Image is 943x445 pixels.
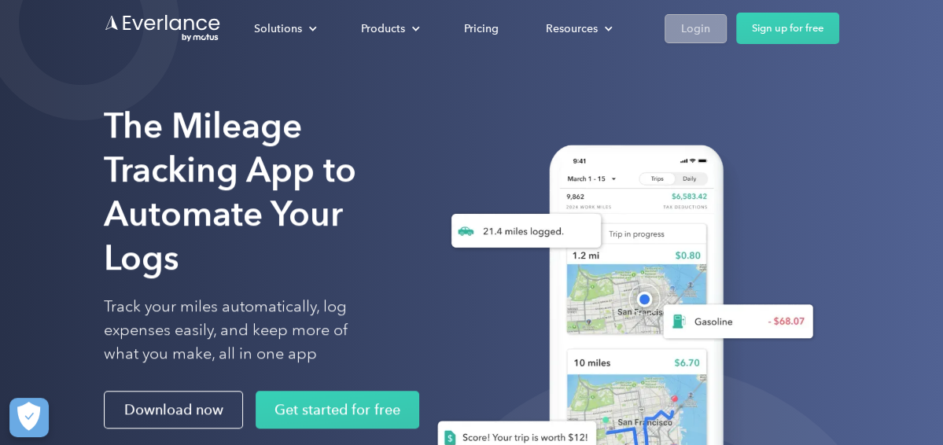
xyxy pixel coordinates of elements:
[104,392,243,429] a: Download now
[256,392,419,429] a: Get started for free
[448,15,514,42] a: Pricing
[104,13,222,43] a: Go to homepage
[104,105,356,278] strong: The Mileage Tracking App to Automate Your Logs
[9,398,49,437] button: Cookies Settings
[345,15,433,42] div: Products
[254,19,302,39] div: Solutions
[238,15,330,42] div: Solutions
[530,15,625,42] div: Resources
[681,19,710,39] div: Login
[665,14,727,43] a: Login
[361,19,405,39] div: Products
[546,19,598,39] div: Resources
[464,19,499,39] div: Pricing
[104,296,373,366] p: Track your miles automatically, log expenses easily, and keep more of what you make, all in one app
[736,13,839,44] a: Sign up for free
